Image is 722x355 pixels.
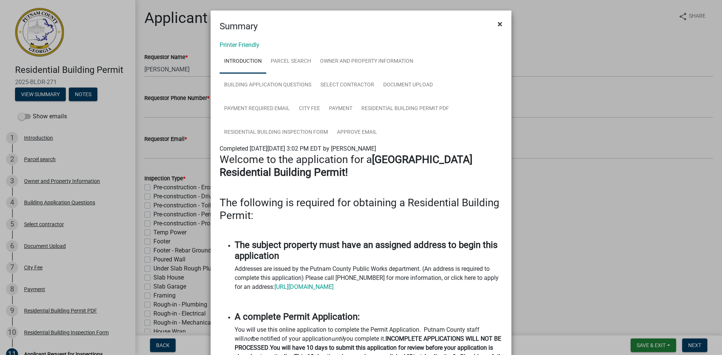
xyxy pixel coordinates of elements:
a: [URL][DOMAIN_NAME] [275,283,334,290]
a: Building Application Questions [220,73,316,97]
a: Payment [325,97,357,121]
strong: INCOMPLETE APPLICATIONS WILL NOT BE PROCESSED [235,335,501,351]
a: Approve Email [332,121,382,145]
i: not [244,335,252,342]
h4: Summary [220,20,258,33]
span: Completed [DATE][DATE] 3:02 PM EDT by [PERSON_NAME] [220,145,376,152]
strong: [GEOGRAPHIC_DATA] Residential Building Permit! [220,153,472,178]
a: Parcel search [266,50,315,74]
i: until [332,335,343,342]
h3: The following is required for obtaining a Residential Building Permit: [220,196,502,222]
a: Residential Building Inspection Form [220,121,332,145]
a: Introduction [220,50,266,74]
h3: Welcome to the application for a [220,153,502,178]
a: Owner and Property Information [315,50,418,74]
a: Residential Building Permit PDF [357,97,454,121]
a: Select contractor [316,73,379,97]
button: Close [491,14,508,35]
a: Payment Required Email [220,97,294,121]
a: City Fee [294,97,325,121]
p: Addresses are issued by the Putnam County Public Works department. (An address is required to com... [235,264,502,292]
a: Printer Friendly [220,41,259,48]
strong: The subject property must have an assigned address to begin this application [235,240,498,261]
span: × [498,19,502,29]
strong: A complete Permit Application: [235,311,360,322]
a: Document Upload [379,73,437,97]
